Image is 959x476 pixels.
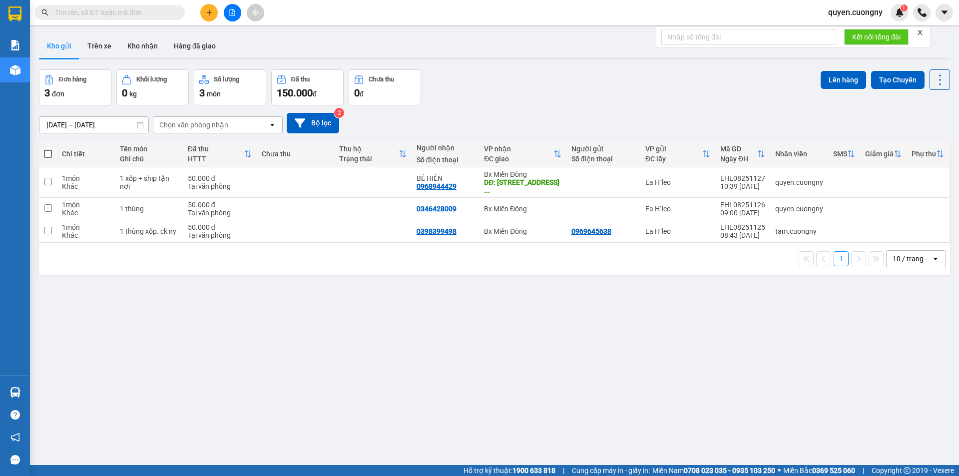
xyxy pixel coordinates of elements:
[62,209,110,217] div: Khác
[484,145,553,153] div: VP nhận
[39,34,79,58] button: Kho gửi
[871,71,925,89] button: Tạo Chuyến
[812,467,855,475] strong: 0369 525 060
[720,174,765,182] div: EHL08251127
[62,223,110,231] div: 1 món
[464,465,555,476] span: Hỗ trợ kỹ thuật:
[720,182,765,190] div: 10:39 [DATE]
[129,90,137,98] span: kg
[120,227,177,235] div: 1 thùng xốp. ck ny
[120,145,177,153] div: Tên món
[188,231,252,239] div: Tại văn phòng
[52,90,64,98] span: đơn
[645,155,702,163] div: ĐC lấy
[417,174,475,182] div: BÉ HIỀN
[775,150,823,158] div: Nhân viên
[116,69,189,105] button: Khối lượng0kg
[339,145,399,153] div: Thu hộ
[188,145,244,153] div: Đã thu
[62,182,110,190] div: Khác
[339,155,399,163] div: Trạng thái
[828,141,860,167] th: Toggle SortBy
[136,76,167,83] div: Khối lượng
[834,251,849,266] button: 1
[720,223,765,231] div: EHL08251125
[199,87,205,99] span: 3
[62,174,110,182] div: 1 món
[720,209,765,217] div: 09:00 [DATE]
[119,34,166,58] button: Kho nhận
[277,87,313,99] span: 150.000
[652,465,775,476] span: Miền Nam
[122,87,127,99] span: 0
[775,178,823,186] div: quyen.cuongny
[159,120,228,130] div: Chọn văn phòng nhận
[39,117,148,133] input: Select a date range.
[904,467,911,474] span: copyright
[775,227,823,235] div: tam.cuongny
[417,156,475,164] div: Số điện thoại
[417,205,457,213] div: 0346428009
[62,231,110,239] div: Khác
[334,141,412,167] th: Toggle SortBy
[120,174,177,190] div: 1 xốp + ship tận nơi
[484,170,561,178] div: Bx Miền Đông
[10,433,20,442] span: notification
[39,69,111,105] button: Đơn hàng3đơn
[865,150,894,158] div: Giảm giá
[484,205,561,213] div: Bx Miền Đông
[844,29,909,45] button: Kết nối tổng đài
[640,141,715,167] th: Toggle SortBy
[188,223,252,231] div: 50.000 đ
[893,254,924,264] div: 10 / trang
[188,201,252,209] div: 50.000 đ
[820,6,891,18] span: quyen.cuongny
[783,465,855,476] span: Miền Bắc
[188,174,252,182] div: 50.000 đ
[214,76,239,83] div: Số lượng
[661,29,836,45] input: Nhập số tổng đài
[417,227,457,235] div: 0398399498
[720,145,757,153] div: Mã GD
[200,4,218,21] button: plus
[55,7,173,18] input: Tìm tên, số ĐT hoặc mã đơn
[484,186,490,194] span: ...
[860,141,907,167] th: Toggle SortBy
[417,144,475,152] div: Người nhận
[645,205,710,213] div: Ea H`leo
[852,31,901,42] span: Kết nối tổng đài
[41,9,48,16] span: search
[936,4,953,21] button: caret-down
[684,467,775,475] strong: 0708 023 035 - 0935 103 250
[268,121,276,129] svg: open
[902,4,906,11] span: 1
[10,455,20,465] span: message
[183,141,257,167] th: Toggle SortBy
[252,9,259,16] span: aim
[10,410,20,420] span: question-circle
[224,4,241,21] button: file-add
[563,465,564,476] span: |
[645,227,710,235] div: Ea H`leo
[940,8,949,17] span: caret-down
[821,71,866,89] button: Lên hàng
[369,76,394,83] div: Chưa thu
[775,205,823,213] div: quyen.cuongny
[354,87,360,99] span: 0
[720,231,765,239] div: 08:43 [DATE]
[79,34,119,58] button: Trên xe
[907,141,949,167] th: Toggle SortBy
[262,150,329,158] div: Chưa thu
[918,8,927,17] img: phone-icon
[479,141,566,167] th: Toggle SortBy
[932,255,940,263] svg: open
[571,227,611,235] div: 0969645638
[59,76,86,83] div: Đơn hàng
[571,155,635,163] div: Số điện thoại
[334,108,344,118] sup: 2
[188,182,252,190] div: Tại văn phòng
[571,145,635,153] div: Người gửi
[229,9,236,16] span: file-add
[715,141,770,167] th: Toggle SortBy
[44,87,50,99] span: 3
